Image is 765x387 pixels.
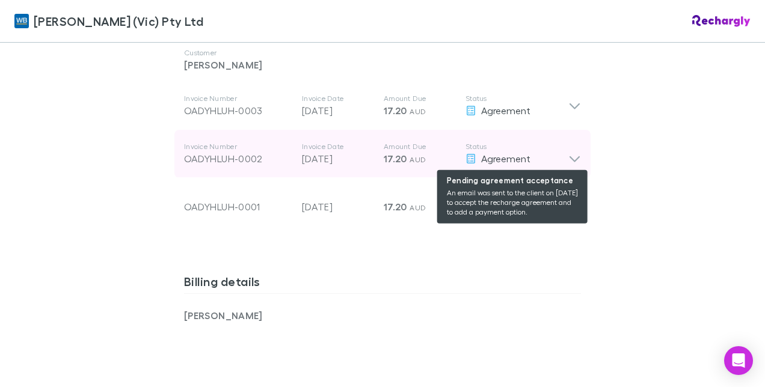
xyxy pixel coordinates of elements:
p: [DATE] [302,151,374,166]
p: Status [465,142,568,151]
span: Agreement [481,201,530,212]
p: Status [465,94,568,103]
span: AUD [410,155,426,164]
p: Invoice Number [184,142,292,151]
img: Rechargly Logo [692,15,751,27]
span: AUD [410,107,426,116]
p: Invoice Date [302,142,374,151]
div: OADYHLUH-0003 [184,103,292,118]
p: Amount Due [384,94,456,103]
div: OADYHLUH-0001[DATE]17.20 AUDAgreement [174,178,591,226]
p: Invoice Date [302,94,374,103]
p: [DATE] [302,200,374,214]
p: [PERSON_NAME] [184,308,382,323]
span: AUD [410,203,426,212]
img: William Buck (Vic) Pty Ltd's Logo [14,14,29,28]
span: Agreement [481,105,530,116]
span: [PERSON_NAME] (Vic) Pty Ltd [34,12,203,30]
div: Invoice NumberOADYHLUH-0003Invoice Date[DATE]Amount Due17.20 AUDStatusAgreement [174,82,591,130]
h3: Billing details [184,274,581,293]
span: 17.20 [384,201,407,213]
div: OADYHLUH-0002 [184,151,292,166]
span: 17.20 [384,153,407,165]
p: [PERSON_NAME] [184,58,581,72]
div: OADYHLUH-0001 [184,200,292,214]
div: Invoice NumberOADYHLUH-0002Invoice Date[DATE]Amount Due17.20 AUDStatus [174,130,591,178]
p: Invoice Number [184,94,292,103]
p: Amount Due [384,142,456,151]
span: 17.20 [384,105,407,117]
span: Agreement [481,153,530,164]
p: [DATE] [302,103,374,118]
div: Open Intercom Messenger [724,346,753,375]
p: Customer [184,48,581,58]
